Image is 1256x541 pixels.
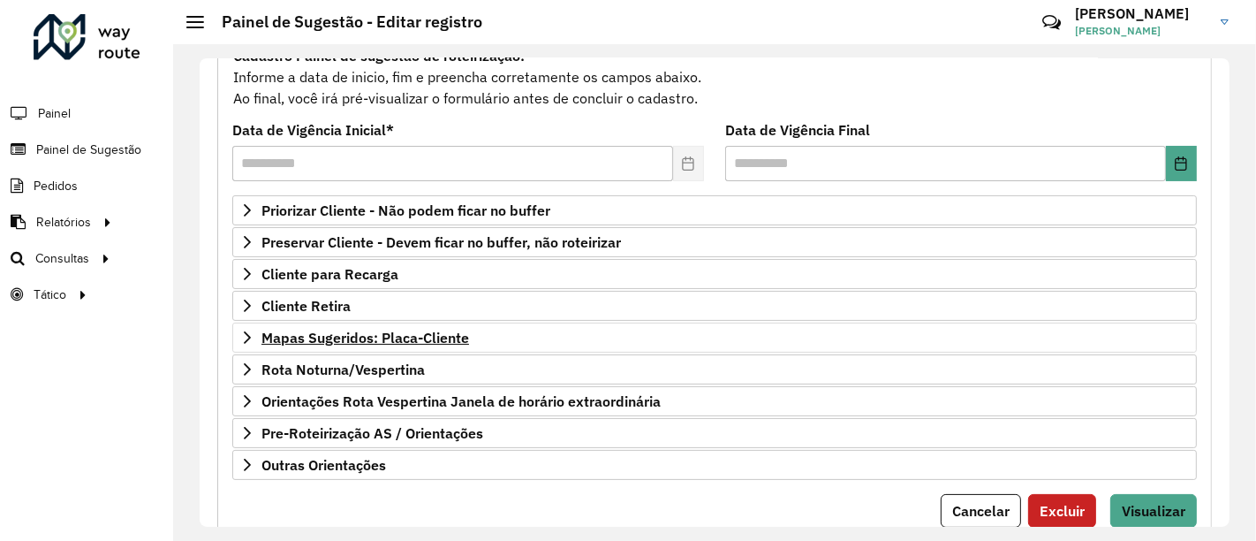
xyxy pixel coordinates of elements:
[261,299,351,313] span: Cliente Retira
[261,394,661,408] span: Orientações Rota Vespertina Janela de horário extraordinária
[1033,4,1071,42] a: Contato Rápido
[1110,494,1197,528] button: Visualizar
[232,44,1197,110] div: Informe a data de inicio, fim e preencha corretamente os campos abaixo. Ao final, você irá pré-vi...
[232,291,1197,321] a: Cliente Retira
[233,47,525,65] strong: Cadastro Painel de sugestão de roteirização:
[261,458,386,472] span: Outras Orientações
[261,426,483,440] span: Pre-Roteirização AS / Orientações
[232,323,1197,353] a: Mapas Sugeridos: Placa-Cliente
[232,119,394,141] label: Data de Vigência Inicial
[232,227,1197,257] a: Preservar Cliente - Devem ficar no buffer, não roteirizar
[232,354,1197,385] a: Rota Noturna/Vespertina
[1166,146,1197,181] button: Choose Date
[1028,494,1096,528] button: Excluir
[204,12,482,32] h2: Painel de Sugestão - Editar registro
[34,177,78,195] span: Pedidos
[36,141,141,159] span: Painel de Sugestão
[941,494,1021,528] button: Cancelar
[232,450,1197,480] a: Outras Orientações
[38,104,71,123] span: Painel
[725,119,870,141] label: Data de Vigência Final
[1040,502,1085,520] span: Excluir
[261,203,550,217] span: Priorizar Cliente - Não podem ficar no buffer
[232,259,1197,289] a: Cliente para Recarga
[35,249,89,268] span: Consultas
[34,286,66,304] span: Tático
[36,213,91,232] span: Relatórios
[1075,5,1207,22] h3: [PERSON_NAME]
[952,502,1010,520] span: Cancelar
[1122,502,1185,520] span: Visualizar
[232,418,1197,448] a: Pre-Roteirização AS / Orientações
[1075,23,1207,39] span: [PERSON_NAME]
[232,386,1197,416] a: Orientações Rota Vespertina Janela de horário extraordinária
[261,362,425,377] span: Rota Noturna/Vespertina
[261,235,621,249] span: Preservar Cliente - Devem ficar no buffer, não roteirizar
[261,331,469,345] span: Mapas Sugeridos: Placa-Cliente
[261,267,398,281] span: Cliente para Recarga
[232,195,1197,225] a: Priorizar Cliente - Não podem ficar no buffer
